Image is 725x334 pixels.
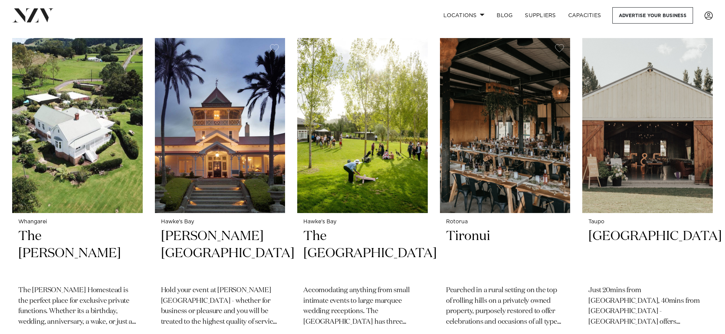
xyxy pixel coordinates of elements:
[588,219,707,225] small: Taupo
[161,219,279,225] small: Hawke's Bay
[18,228,137,279] h2: The [PERSON_NAME]
[446,285,564,328] p: Pearched in a rural setting on the top of rolling hills on a privately owned property, purposely ...
[612,7,693,24] a: Advertise your business
[446,228,564,279] h2: Tironui
[161,228,279,279] h2: [PERSON_NAME][GEOGRAPHIC_DATA]
[588,285,707,328] p: Just 20mins from [GEOGRAPHIC_DATA], 40mins from [GEOGRAPHIC_DATA] - [GEOGRAPHIC_DATA] offers ever...
[303,228,422,279] h2: The [GEOGRAPHIC_DATA]
[303,285,422,328] p: Accomodating anything from small intimate events to large marquee wedding receptions. The [GEOGRA...
[12,8,54,22] img: nzv-logo.png
[18,285,137,328] p: The [PERSON_NAME] Homestead is the perfect place for exclusive private functions. Whether its a b...
[18,219,137,225] small: Whangarei
[519,7,562,24] a: SUPPLIERS
[588,228,707,279] h2: [GEOGRAPHIC_DATA]
[491,7,519,24] a: BLOG
[303,219,422,225] small: Hawke's Bay
[437,7,491,24] a: Locations
[446,219,564,225] small: Rotorua
[562,7,607,24] a: Capacities
[161,285,279,328] p: Hold your event at [PERSON_NAME][GEOGRAPHIC_DATA] - whether for business or pleasure and you will...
